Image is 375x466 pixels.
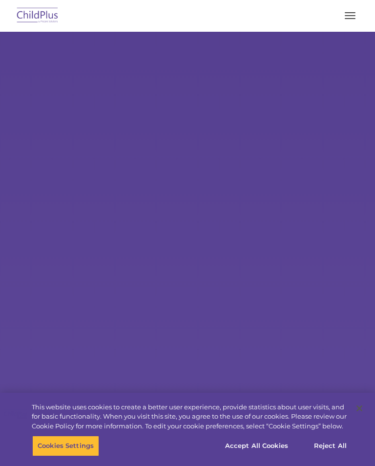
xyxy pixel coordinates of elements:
[349,398,370,419] button: Close
[300,436,361,456] button: Reject All
[15,4,61,27] img: ChildPlus by Procare Solutions
[220,436,293,456] button: Accept All Cookies
[32,436,99,456] button: Cookies Settings
[32,402,349,431] div: This website uses cookies to create a better user experience, provide statistics about user visit...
